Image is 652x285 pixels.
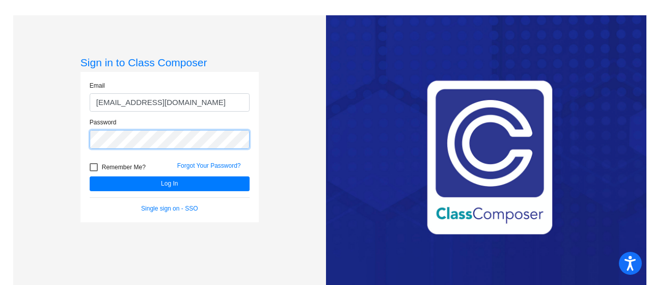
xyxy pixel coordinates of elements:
button: Log In [90,176,250,191]
span: Remember Me? [102,161,146,173]
a: Single sign on - SSO [141,205,198,212]
label: Password [90,118,117,127]
a: Forgot Your Password? [177,162,241,169]
label: Email [90,81,105,90]
h3: Sign in to Class Composer [80,56,259,69]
